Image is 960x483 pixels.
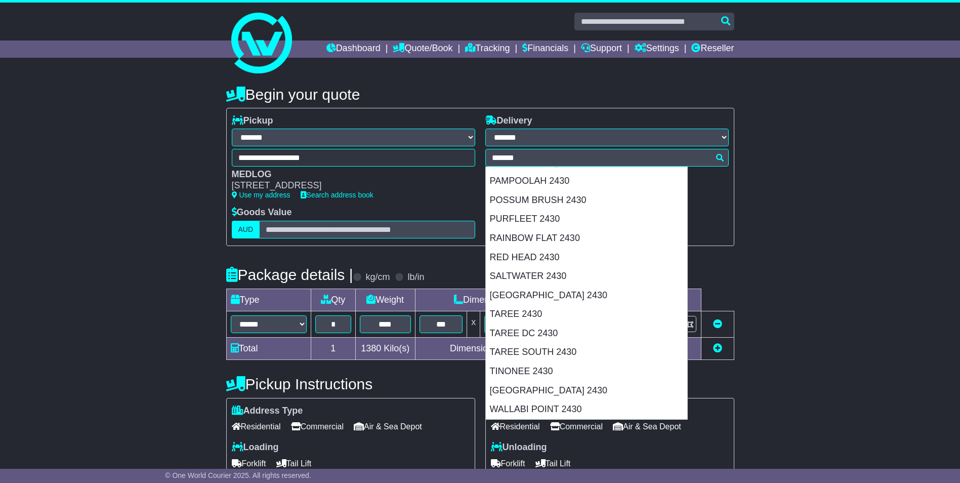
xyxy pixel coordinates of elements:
td: Qty [311,289,355,311]
span: Tail Lift [276,456,312,471]
span: Air & Sea Depot [613,419,681,434]
div: [STREET_ADDRESS] [232,180,465,191]
a: Use my address [232,191,290,199]
span: Residential [491,419,540,434]
div: TAREE 2430 [486,305,687,324]
span: Forklift [232,456,266,471]
label: Address Type [232,406,303,417]
div: WALLABI POINT 2430 [486,400,687,419]
div: POSSUM BRUSH 2430 [486,191,687,210]
td: 1 [311,337,355,359]
a: Add new item [713,343,722,353]
td: Kilo(s) [355,337,415,359]
div: [GEOGRAPHIC_DATA] 2430 [486,286,687,305]
label: Delivery [485,115,532,127]
a: Quote/Book [393,41,452,58]
div: SALTWATER 2430 [486,267,687,286]
a: Dashboard [326,41,381,58]
a: Tracking [465,41,510,58]
div: RAINBOW FLAT 2430 [486,229,687,248]
a: Reseller [691,41,734,58]
label: lb/in [407,272,424,283]
span: 1380 [361,343,381,353]
a: Support [581,41,622,58]
div: MEDLOG [232,169,465,180]
td: Dimensions in Centimetre(s) [415,337,597,359]
h4: Pickup Instructions [226,376,475,392]
h4: Begin your quote [226,86,734,103]
span: © One World Courier 2025. All rights reserved. [165,471,311,479]
a: Search address book [301,191,373,199]
span: Forklift [491,456,525,471]
h4: Package details | [226,266,353,283]
label: AUD [232,221,260,238]
div: [GEOGRAPHIC_DATA] 2430 [486,381,687,400]
div: RED HEAD 2430 [486,248,687,267]
a: Remove this item [713,319,722,329]
td: Type [226,289,311,311]
label: Loading [232,442,279,453]
label: Pickup [232,115,273,127]
div: PURFLEET 2430 [486,210,687,229]
span: Tail Lift [535,456,571,471]
span: Commercial [291,419,344,434]
div: PAMPOOLAH 2430 [486,172,687,191]
div: TAREE SOUTH 2430 [486,343,687,362]
td: Weight [355,289,415,311]
a: Settings [635,41,679,58]
span: Residential [232,419,281,434]
td: x [467,311,480,337]
label: Goods Value [232,207,292,218]
div: TINONEE 2430 [486,362,687,381]
span: Commercial [550,419,603,434]
div: TAREE DC 2430 [486,324,687,343]
label: kg/cm [365,272,390,283]
span: Air & Sea Depot [354,419,422,434]
td: Dimensions (L x W x H) [415,289,597,311]
label: Unloading [491,442,547,453]
td: Total [226,337,311,359]
a: Financials [522,41,568,58]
